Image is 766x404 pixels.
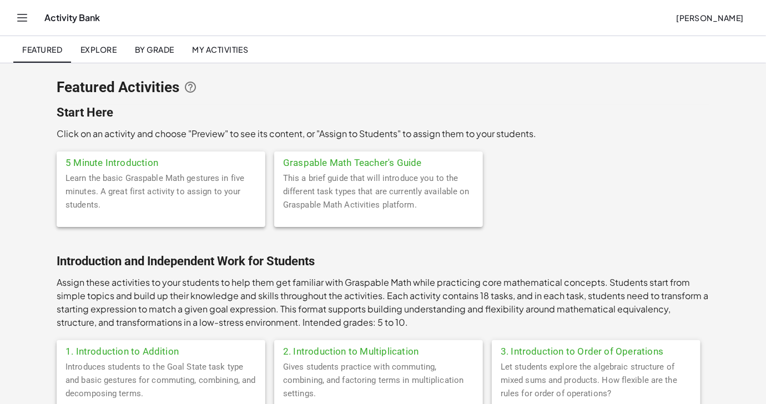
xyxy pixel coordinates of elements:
[274,151,483,171] div: Graspable Math Teacher's Guide
[667,8,753,28] button: [PERSON_NAME]
[13,9,31,27] button: Toggle navigation
[57,254,709,269] h2: Introduction and Independent Work for Students
[57,79,179,95] span: Featured Activities
[57,340,265,360] div: 1. Introduction to Addition
[57,151,265,171] div: 5 Minute Introduction
[192,44,249,54] span: My Activities
[22,44,62,54] span: Featured
[57,127,709,140] p: Click on an activity and choose "Preview" to see its content, or "Assign to Students" to assign t...
[57,105,709,120] h2: Start Here
[676,13,744,23] span: [PERSON_NAME]
[274,340,483,360] div: 2. Introduction to Multiplication
[57,276,709,329] p: Assign these activities to your students to help them get familiar with Graspable Math while prac...
[274,171,483,227] div: This a brief guide that will introduce you to the different task types that are currently availab...
[57,171,265,227] div: Learn the basic Graspable Math gestures in five minutes. A great first activity to assign to your...
[134,44,174,54] span: By Grade
[492,340,701,360] div: 3. Introduction to Order of Operations
[80,44,117,54] span: Explore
